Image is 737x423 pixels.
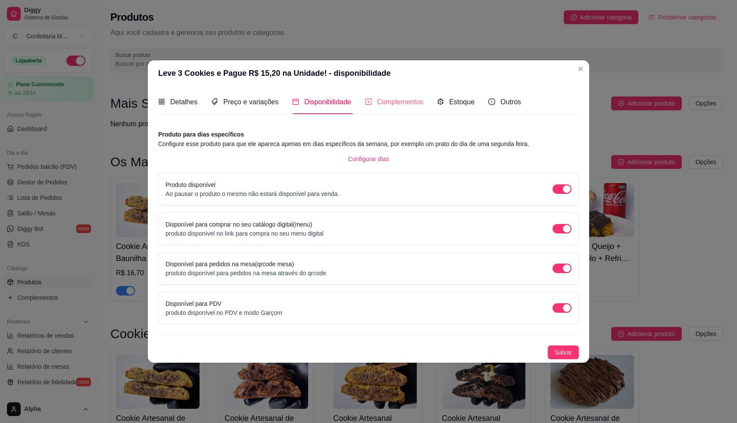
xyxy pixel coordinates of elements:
p: produto disponível no link para compra no seu menu digital [166,229,324,238]
article: Produto para dias específicos [158,130,579,139]
span: Estoque [449,98,475,106]
p: produto disponível para pedidos na mesa através do qrcode [166,269,326,277]
span: appstore [158,98,165,105]
span: plus-square [365,98,372,105]
span: Complementos [377,98,424,106]
span: Outros [500,98,521,106]
span: info-circle [488,98,495,105]
span: tags [211,98,218,105]
span: Preço e variações [223,98,278,106]
label: Produto disponível [166,181,215,188]
span: calendar [292,98,299,105]
article: Configure esse produto para que ele apareca apenas em dias específicos da semana, por exemplo um ... [158,139,579,149]
p: Ao pausar o produto o mesmo não estará disponível para venda. [166,190,339,198]
button: Close [574,62,587,76]
label: Disponível para pedidos na mesa(qrcode mesa) [166,261,294,267]
label: Disponível para comprar no seu catálogo digital(menu) [166,221,312,228]
p: produto disponível no PDV e modo Garçom [166,308,282,317]
span: Salvar [555,348,572,357]
button: Configurar dias [341,152,396,166]
span: Detalhes [170,98,197,106]
span: Configurar dias [348,154,389,164]
span: code-sandbox [437,98,444,105]
header: Leve 3 Cookies e Pague R$ 15,20 na Unidade! - disponibilidade [148,60,589,86]
button: Salvar [548,345,579,359]
label: Disponível para PDV [166,300,222,307]
span: Disponibilidade [304,98,351,106]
